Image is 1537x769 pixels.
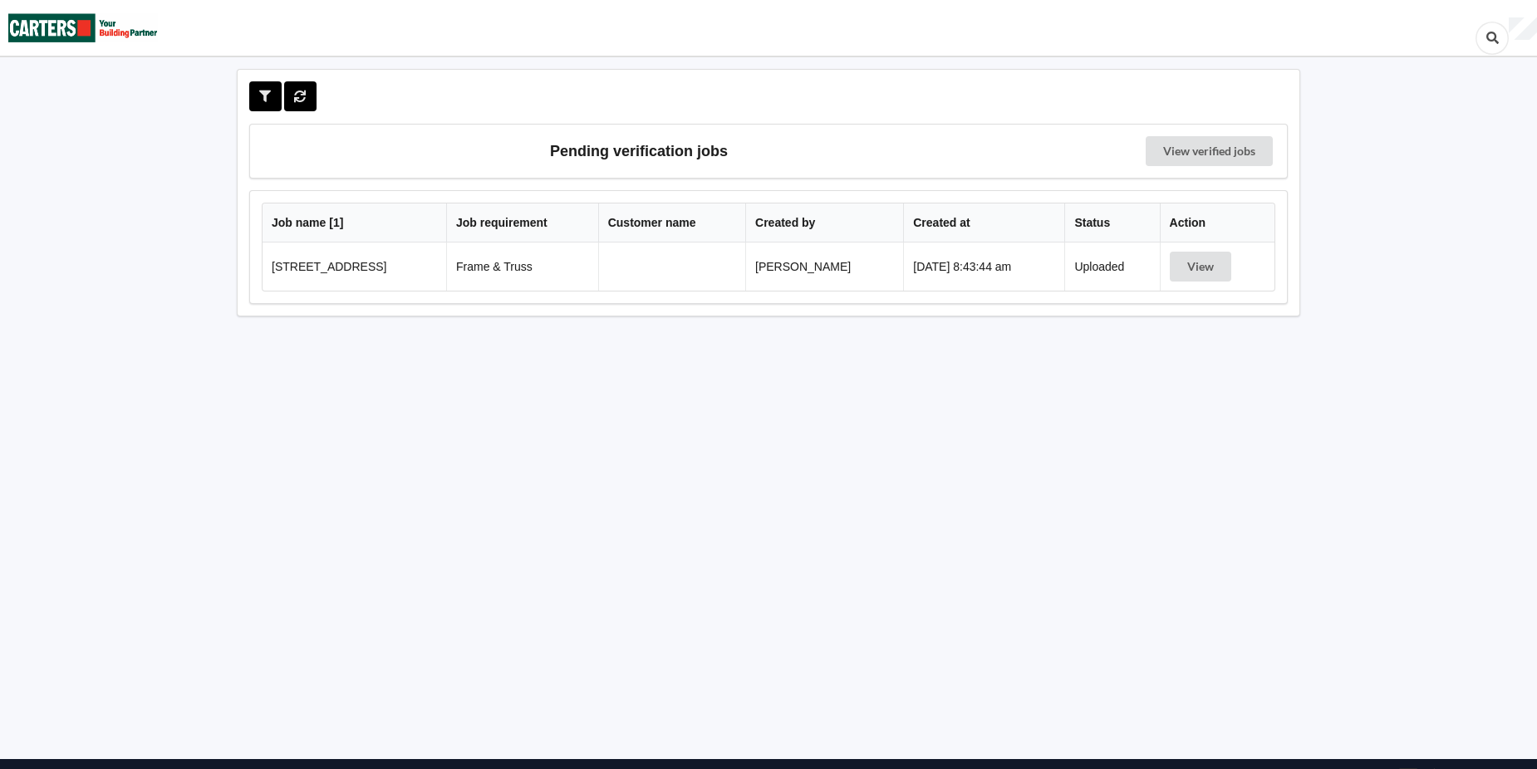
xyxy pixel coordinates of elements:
[1146,136,1273,166] a: View verified jobs
[1170,252,1231,282] button: View
[263,203,446,242] th: Job name [ 1 ]
[903,203,1064,242] th: Created at
[903,242,1064,291] td: [DATE] 8:43:44 am
[1509,17,1537,41] div: User Profile
[446,242,598,291] td: Frame & Truss
[263,242,446,291] td: [STREET_ADDRESS]
[745,242,903,291] td: [PERSON_NAME]
[1160,203,1274,242] th: Action
[262,136,1016,166] h3: Pending verification jobs
[8,1,158,55] img: Carters
[745,203,903,242] th: Created by
[598,203,745,242] th: Customer name
[446,203,598,242] th: Job requirement
[1064,203,1159,242] th: Status
[1170,260,1235,273] a: View
[1064,242,1159,291] td: Uploaded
